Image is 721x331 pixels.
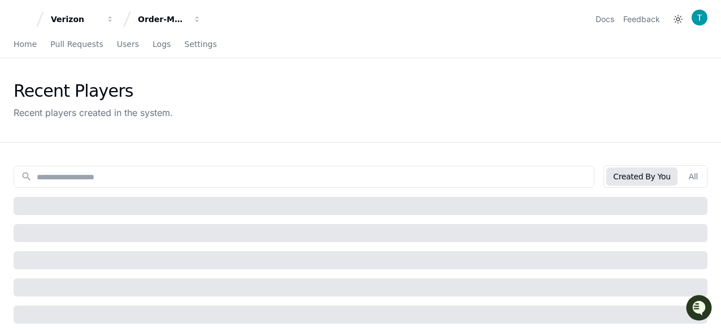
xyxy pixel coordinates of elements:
[14,41,37,48] span: Home
[153,41,171,48] span: Logs
[133,9,206,29] button: Order-Management-Legacy
[11,84,32,104] img: 1756235613930-3d25f9e4-fa56-45dd-b3ad-e072dfbd1548
[46,9,119,29] button: Verizon
[117,32,139,58] a: Users
[692,10,707,25] img: ACg8ocL-P3SnoSMinE6cJ4KuvimZdrZkjavFcOgZl8SznIp-YIbKyw=s96-c
[129,151,133,160] span: •
[35,182,127,191] span: Tejeshwer [PERSON_NAME]
[175,121,206,134] button: See all
[136,151,159,160] span: [DATE]
[80,207,137,216] a: Powered byPylon
[138,14,186,25] div: Order-Management-Legacy
[51,95,176,104] div: We're offline, but we'll be back soon!
[596,14,614,25] a: Docs
[117,41,139,48] span: Users
[21,171,32,182] mat-icon: search
[184,32,216,58] a: Settings
[11,140,29,158] img: Tejeshwer Degala
[192,87,206,101] button: Start new chat
[51,14,99,25] div: Verizon
[184,41,216,48] span: Settings
[11,171,29,189] img: Tejeshwer Degala
[11,11,34,33] img: PlayerZero
[682,167,705,186] button: All
[136,182,159,191] span: [DATE]
[14,106,173,119] div: Recent players created in the system.
[14,32,37,58] a: Home
[112,207,137,216] span: Pylon
[153,32,171,58] a: Logs
[606,167,677,186] button: Created By You
[129,182,133,191] span: •
[51,84,185,95] div: Start new chat
[50,32,103,58] a: Pull Requests
[14,81,173,101] div: Recent Players
[50,41,103,48] span: Pull Requests
[685,294,715,324] iframe: Open customer support
[623,14,660,25] button: Feedback
[11,45,206,63] div: Welcome
[24,84,44,104] img: 7521149027303_d2c55a7ec3fe4098c2f6_72.png
[11,123,76,132] div: Past conversations
[35,151,127,160] span: Tejeshwer [PERSON_NAME]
